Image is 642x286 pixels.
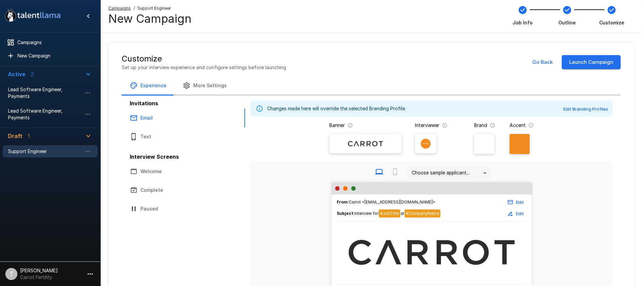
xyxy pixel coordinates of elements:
[122,109,242,127] button: Email
[558,19,576,26] span: Outline
[562,55,621,69] button: Launch Campaign
[337,209,441,218] span: :
[108,6,131,11] u: Campaigns
[345,139,386,149] img: Banner Logo
[407,167,491,179] div: Choose sample applicant...
[122,64,286,71] p: Set up your interview experience and configure settings before launching
[528,123,534,128] svg: The primary color for buttons in branded interviews and emails. It should be a color that complem...
[415,122,439,129] p: Interviewer
[337,199,348,204] b: From
[490,123,495,128] svg: The background color for branded interviews and emails. It should be a color that complements you...
[175,76,235,95] button: More Settings
[421,139,431,149] img: carrot_logo.png
[122,76,175,95] button: Experience
[122,162,242,181] button: Welcome
[379,209,400,218] span: #JobTitle
[267,103,406,115] div: Changes made here will override the selected Branding Profile.
[122,181,242,199] button: Complete
[337,211,353,216] b: Subject
[122,53,286,64] h5: Customize
[442,123,447,128] svg: The image that will show next to questions in your candidate interviews. It must be square and at...
[354,211,379,216] span: Interview for
[405,209,440,218] span: #CompanyName
[122,199,242,218] button: Paused
[137,5,171,12] span: Support Engineer
[599,19,624,26] span: Customize
[562,104,610,114] button: Edit Branding Profiles
[505,208,527,219] button: Edit
[122,127,242,146] button: Text
[529,55,556,69] button: Go Back
[108,12,192,26] h4: New Campaign
[337,229,527,276] img: Talent Llama
[474,122,487,129] p: Brand
[329,122,345,129] p: Banner
[133,5,135,12] span: /
[329,134,402,153] label: Banner Logo
[337,199,435,205] span: : Carrot <[EMAIL_ADDRESS][DOMAIN_NAME]>
[510,122,526,129] p: Accent
[513,19,533,26] span: Job Info
[505,197,527,207] button: Edit
[347,123,353,128] svg: The banner version of your logo. Using your logo will enable customization of brand and accent co...
[401,211,404,216] span: at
